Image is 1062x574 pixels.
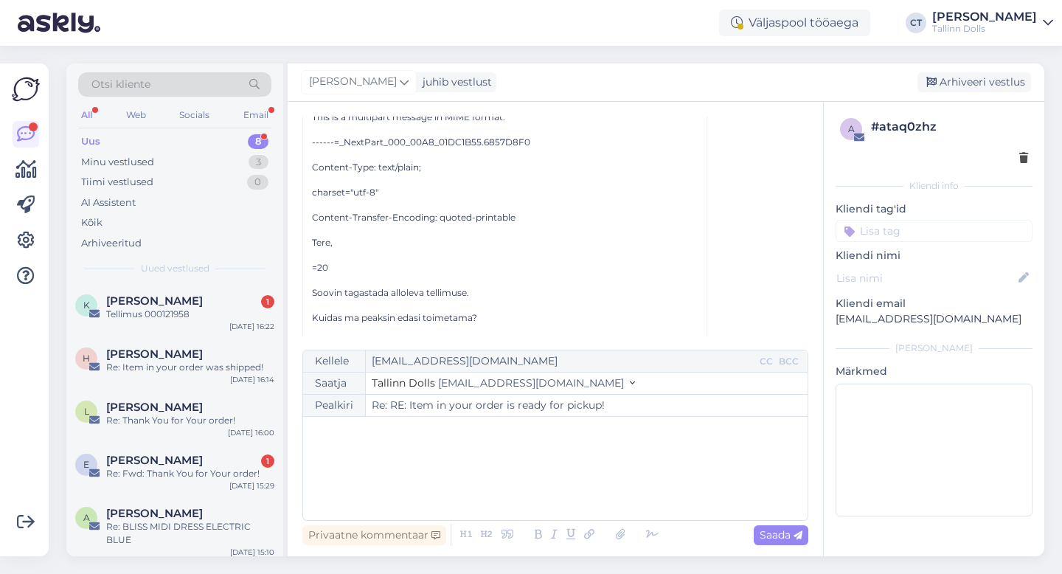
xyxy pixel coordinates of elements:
[81,155,154,170] div: Minu vestlused
[312,161,698,174] p: Content-Type: text/plain;
[932,23,1037,35] div: Tallinn Dolls
[106,414,274,427] div: Re: Thank You for Your order!
[81,134,100,149] div: Uus
[106,507,203,520] span: Anni Ly
[176,106,212,125] div: Socials
[309,74,397,90] span: [PERSON_NAME]
[81,215,103,230] div: Kõik
[106,308,274,321] div: Tellimus 000121958
[757,355,776,368] div: CC
[836,311,1032,327] p: [EMAIL_ADDRESS][DOMAIN_NAME]
[240,106,271,125] div: Email
[836,248,1032,263] p: Kliendi nimi
[836,270,1016,286] input: Lisa nimi
[836,179,1032,193] div: Kliendi info
[760,528,802,542] span: Saada
[81,196,136,210] div: AI Assistent
[302,525,446,545] div: Privaatne kommentaar
[312,311,698,325] p: Kuidas ma peaksin edasi toimetama?
[229,321,274,332] div: [DATE] 16:22
[106,467,274,480] div: Re: Fwd: Thank You for Your order!
[261,295,274,308] div: 1
[229,480,274,491] div: [DATE] 15:29
[372,376,435,390] span: Tallinn Dolls
[303,373,366,394] div: Saatja
[312,111,698,124] p: This is a multipart message in MIME format.
[848,123,855,134] span: a
[932,11,1053,35] a: [PERSON_NAME]Tallinn Dolls
[83,459,89,470] span: E
[303,350,366,372] div: Kellele
[83,300,90,311] span: K
[91,77,150,92] span: Otsi kliente
[906,13,926,33] div: CT
[261,454,274,468] div: 1
[248,134,268,149] div: 8
[871,118,1028,136] div: # ataq0zhz
[776,355,802,368] div: BCC
[12,75,40,103] img: Askly Logo
[83,353,90,364] span: H
[81,236,142,251] div: Arhiveeritud
[123,106,149,125] div: Web
[836,220,1032,242] input: Lisa tag
[917,72,1031,92] div: Arhiveeri vestlus
[836,364,1032,379] p: Märkmed
[106,520,274,547] div: Re: BLISS MIDI DRESS ELECTRIC BLUE
[836,342,1032,355] div: [PERSON_NAME]
[312,236,698,249] p: Tere,
[366,395,808,416] input: Write subject here...
[366,350,757,372] input: Recepient...
[438,376,624,390] span: [EMAIL_ADDRESS][DOMAIN_NAME]
[836,201,1032,217] p: Kliendi tag'id
[106,361,274,374] div: Re: Item in your order was shipped!
[312,211,698,224] p: Content-Transfer-Encoding: quoted-printable
[228,427,274,438] div: [DATE] 16:00
[106,294,203,308] span: Kris ela
[78,106,95,125] div: All
[312,286,698,300] p: Soovin tagastada alloleva tellimuse.
[230,374,274,385] div: [DATE] 16:14
[230,547,274,558] div: [DATE] 15:10
[417,75,492,90] div: juhib vestlust
[312,136,698,149] p: ------=_NextPart_000_00A8_01DC1B55.6857D8F0
[83,512,90,523] span: A
[141,262,209,275] span: Uued vestlused
[106,401,203,414] span: Liina Lindoja
[836,296,1032,311] p: Kliendi email
[932,11,1037,23] div: [PERSON_NAME]
[312,261,698,274] p: =20
[249,155,268,170] div: 3
[303,395,366,416] div: Pealkiri
[312,186,698,199] p: charset="utf-8"
[84,406,89,417] span: L
[247,175,268,190] div: 0
[719,10,870,36] div: Väljaspool tööaega
[106,347,203,361] span: Helina Hilimon
[106,454,203,467] span: Eda Peil
[372,376,635,391] button: Tallinn Dolls [EMAIL_ADDRESS][DOMAIN_NAME]
[81,175,153,190] div: Tiimi vestlused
